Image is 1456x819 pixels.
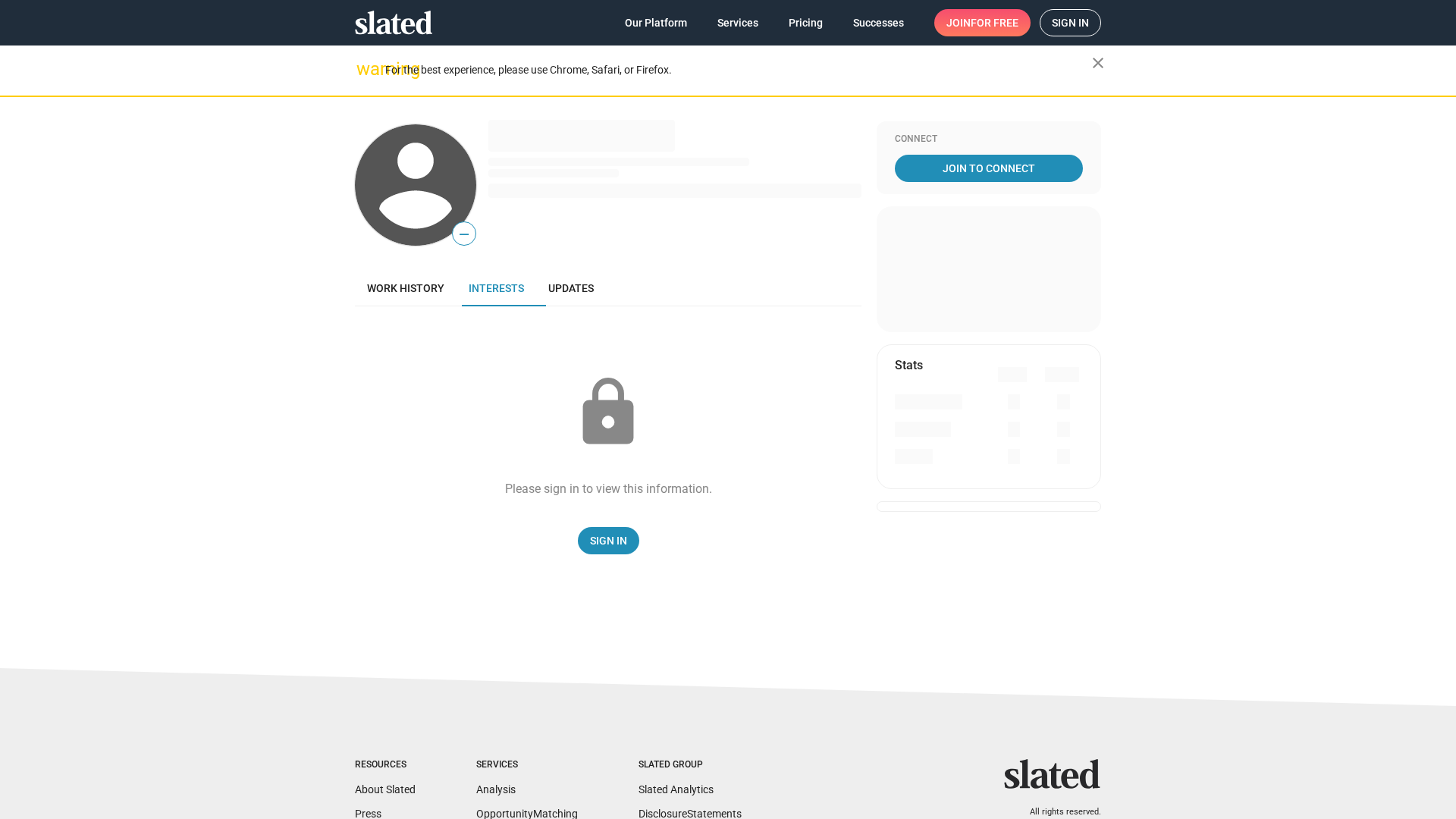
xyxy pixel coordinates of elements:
[355,783,416,795] a: About Slated
[367,282,444,294] span: Work history
[895,357,923,373] mat-card-title: Stats
[789,9,823,36] span: Pricing
[457,270,536,306] a: Interests
[1040,9,1101,36] a: Sign in
[590,527,627,554] span: Sign In
[476,759,578,771] div: Services
[469,282,524,294] span: Interests
[895,155,1083,182] a: Join To Connect
[476,783,516,795] a: Analysis
[717,9,758,36] span: Services
[898,155,1080,182] span: Join To Connect
[613,9,699,36] a: Our Platform
[1089,54,1107,72] mat-icon: close
[1052,10,1089,36] span: Sign in
[548,282,594,294] span: Updates
[934,9,1031,36] a: Joinfor free
[355,759,416,771] div: Resources
[355,270,457,306] a: Work history
[385,60,1092,80] div: For the best experience, please use Chrome, Safari, or Firefox.
[570,375,646,450] mat-icon: lock
[536,270,606,306] a: Updates
[639,759,742,771] div: Slated Group
[505,481,712,497] div: Please sign in to view this information.
[639,783,714,795] a: Slated Analytics
[625,9,687,36] span: Our Platform
[946,9,1018,36] span: Join
[453,224,475,244] span: —
[705,9,770,36] a: Services
[578,527,639,554] a: Sign In
[895,133,1083,146] div: Connect
[841,9,916,36] a: Successes
[777,9,835,36] a: Pricing
[853,9,904,36] span: Successes
[356,60,375,78] mat-icon: warning
[971,9,1018,36] span: for free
